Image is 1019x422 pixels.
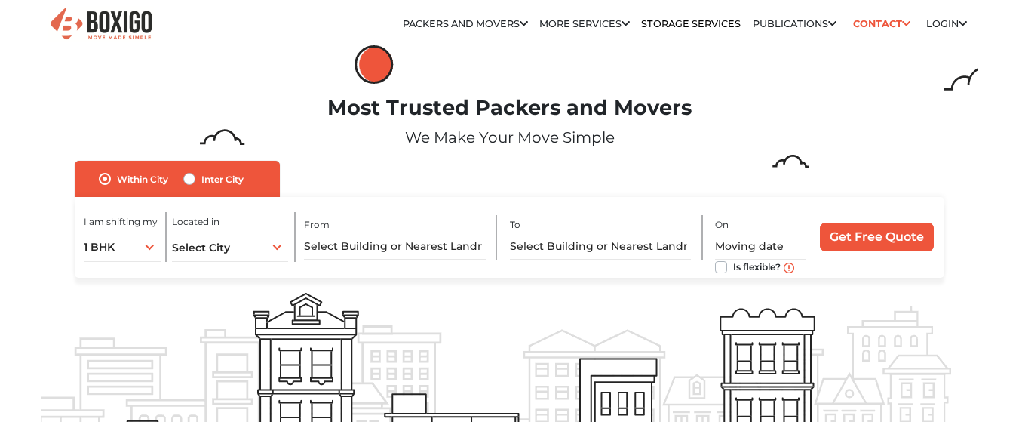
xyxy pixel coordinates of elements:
[117,170,168,188] label: Within City
[926,18,967,29] a: Login
[41,96,978,121] h1: Most Trusted Packers and Movers
[784,263,794,273] img: move_date_info
[641,18,741,29] a: Storage Services
[733,258,781,274] label: Is flexible?
[510,233,692,260] input: Select Building or Nearest Landmark
[753,18,836,29] a: Publications
[201,170,244,188] label: Inter City
[172,215,219,229] label: Located in
[41,126,978,149] p: We Make Your Move Simple
[84,240,115,254] span: 1 BHK
[172,241,230,254] span: Select City
[715,233,806,260] input: Moving date
[84,215,158,229] label: I am shifting my
[820,223,934,251] input: Get Free Quote
[510,218,520,232] label: To
[403,18,528,29] a: Packers and Movers
[48,6,154,43] img: Boxigo
[539,18,630,29] a: More services
[304,218,330,232] label: From
[304,233,486,260] input: Select Building or Nearest Landmark
[715,218,729,232] label: On
[848,12,915,35] a: Contact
